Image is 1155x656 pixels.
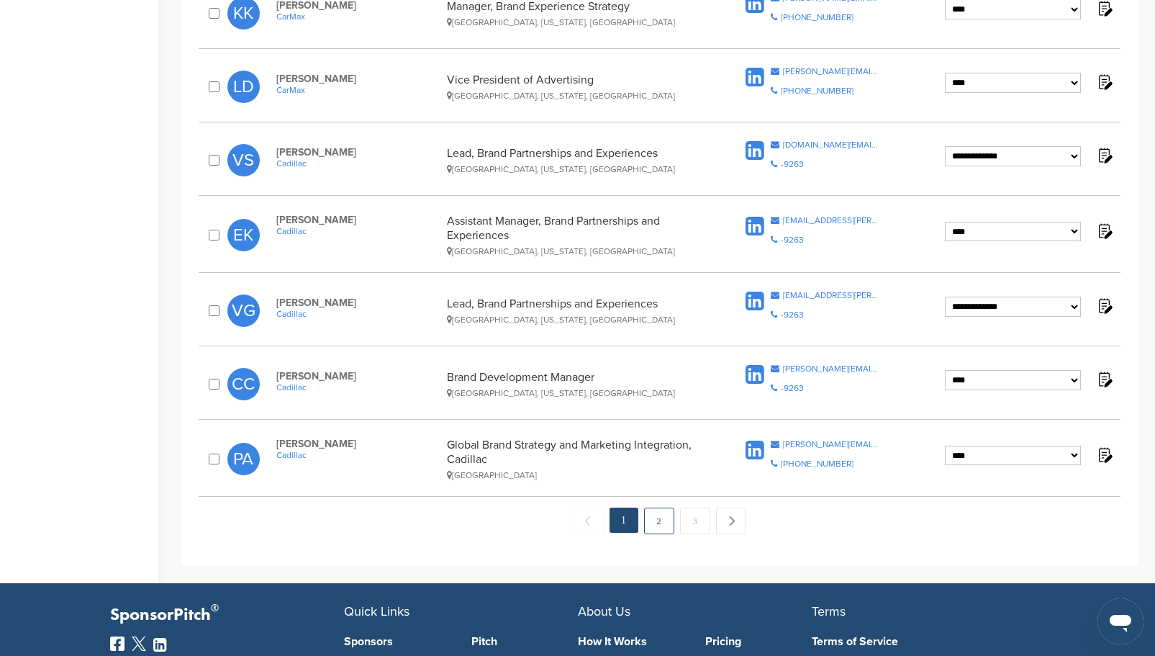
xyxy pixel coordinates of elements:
[447,438,703,480] div: Global Brand Strategy and Marketing Integration, Cadillac
[1095,222,1113,240] img: Notes
[783,140,879,149] div: [DOMAIN_NAME][EMAIL_ADDRESS][PERSON_NAME][DOMAIN_NAME]
[276,85,439,95] a: CarMax
[447,146,703,174] div: Lead, Brand Partnerships and Experiences
[578,636,684,647] a: How It Works
[276,158,439,169] a: Cadillac
[1095,370,1113,388] img: Notes
[227,368,260,400] span: CC
[227,71,260,103] span: LD
[447,17,703,27] div: [GEOGRAPHIC_DATA], [US_STATE], [GEOGRAPHIC_DATA]
[812,636,1024,647] a: Terms of Service
[781,459,853,468] div: [PHONE_NUMBER]
[227,295,260,327] span: VG
[705,636,812,647] a: Pricing
[783,291,879,300] div: [EMAIL_ADDRESS][PERSON_NAME][DOMAIN_NAME]
[344,603,409,619] span: Quick Links
[783,440,879,449] div: [PERSON_NAME][EMAIL_ADDRESS][PERSON_NAME][DOMAIN_NAME]
[1095,146,1113,164] img: Notes
[783,364,879,373] div: [PERSON_NAME][EMAIL_ADDRESS][PERSON_NAME][DOMAIN_NAME]
[276,146,439,158] span: [PERSON_NAME]
[783,67,879,76] div: [PERSON_NAME][EMAIL_ADDRESS][DOMAIN_NAME]
[447,470,703,480] div: [GEOGRAPHIC_DATA]
[227,219,260,251] span: EK
[110,605,344,626] p: SponsorPitch
[447,315,703,325] div: [GEOGRAPHIC_DATA], [US_STATE], [GEOGRAPHIC_DATA]
[1095,73,1113,91] img: Notes
[781,13,853,22] div: [PHONE_NUMBER]
[276,382,439,392] a: Cadillac
[447,297,703,325] div: Lead, Brand Partnerships and Experiences
[276,297,439,309] span: [PERSON_NAME]
[211,599,219,617] span: ®
[276,214,439,226] span: [PERSON_NAME]
[276,438,439,450] span: [PERSON_NAME]
[110,637,124,651] img: Facebook
[781,310,804,319] div: -9263
[610,508,638,533] em: 1
[276,226,439,236] a: Cadillac
[447,214,703,256] div: Assistant Manager, Brand Partnerships and Experiences
[447,91,703,101] div: [GEOGRAPHIC_DATA], [US_STATE], [GEOGRAPHIC_DATA]
[344,636,450,647] a: Sponsors
[227,144,260,176] span: VS
[578,603,630,619] span: About Us
[781,384,804,392] div: -9263
[680,508,710,534] a: 3
[447,388,703,398] div: [GEOGRAPHIC_DATA], [US_STATE], [GEOGRAPHIC_DATA]
[471,636,578,647] a: Pitch
[132,637,146,651] img: Twitter
[276,370,439,382] span: [PERSON_NAME]
[644,508,674,534] a: 2
[447,73,703,101] div: Vice President of Advertising
[276,73,439,85] span: [PERSON_NAME]
[276,12,439,22] a: CarMax
[574,508,604,534] span: ← Previous
[781,235,804,244] div: -9263
[781,160,804,169] div: -9263
[1095,297,1113,315] img: Notes
[227,443,260,475] span: PA
[276,450,439,460] a: Cadillac
[447,370,703,398] div: Brand Development Manager
[1097,598,1143,644] iframe: Button to launch messaging window
[447,164,703,174] div: [GEOGRAPHIC_DATA], [US_STATE], [GEOGRAPHIC_DATA]
[783,216,879,225] div: [EMAIL_ADDRESS][PERSON_NAME][DOMAIN_NAME]
[781,86,853,95] div: [PHONE_NUMBER]
[1095,446,1113,464] img: Notes
[276,309,439,319] a: Cadillac
[716,508,746,534] a: Next →
[812,603,846,619] span: Terms
[447,246,703,256] div: [GEOGRAPHIC_DATA], [US_STATE], [GEOGRAPHIC_DATA]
